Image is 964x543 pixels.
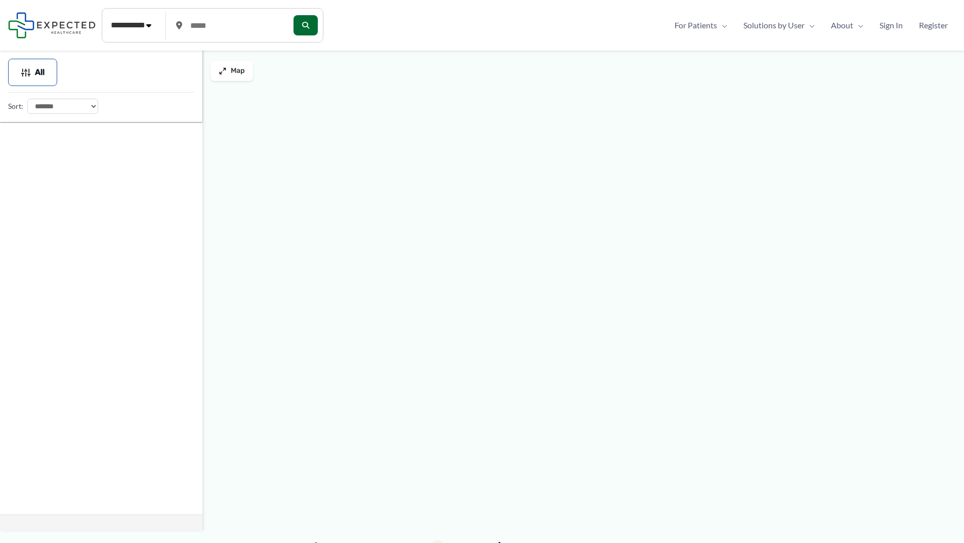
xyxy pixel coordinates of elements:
img: Maximize [219,67,227,75]
span: About [831,18,853,33]
span: Menu Toggle [853,18,863,33]
img: Expected Healthcare Logo - side, dark font, small [8,12,96,38]
label: Sort: [8,100,23,113]
span: Solutions by User [743,18,805,33]
span: Menu Toggle [717,18,727,33]
span: Register [919,18,948,33]
a: Register [911,18,956,33]
a: Solutions by UserMenu Toggle [735,18,823,33]
img: Filter [21,67,31,77]
span: Sign In [879,18,903,33]
a: Sign In [871,18,911,33]
span: All [35,69,45,76]
button: Map [211,61,253,81]
span: For Patients [675,18,717,33]
a: For PatientsMenu Toggle [666,18,735,33]
span: Menu Toggle [805,18,815,33]
a: AboutMenu Toggle [823,18,871,33]
button: All [8,59,57,86]
span: Map [231,67,245,75]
